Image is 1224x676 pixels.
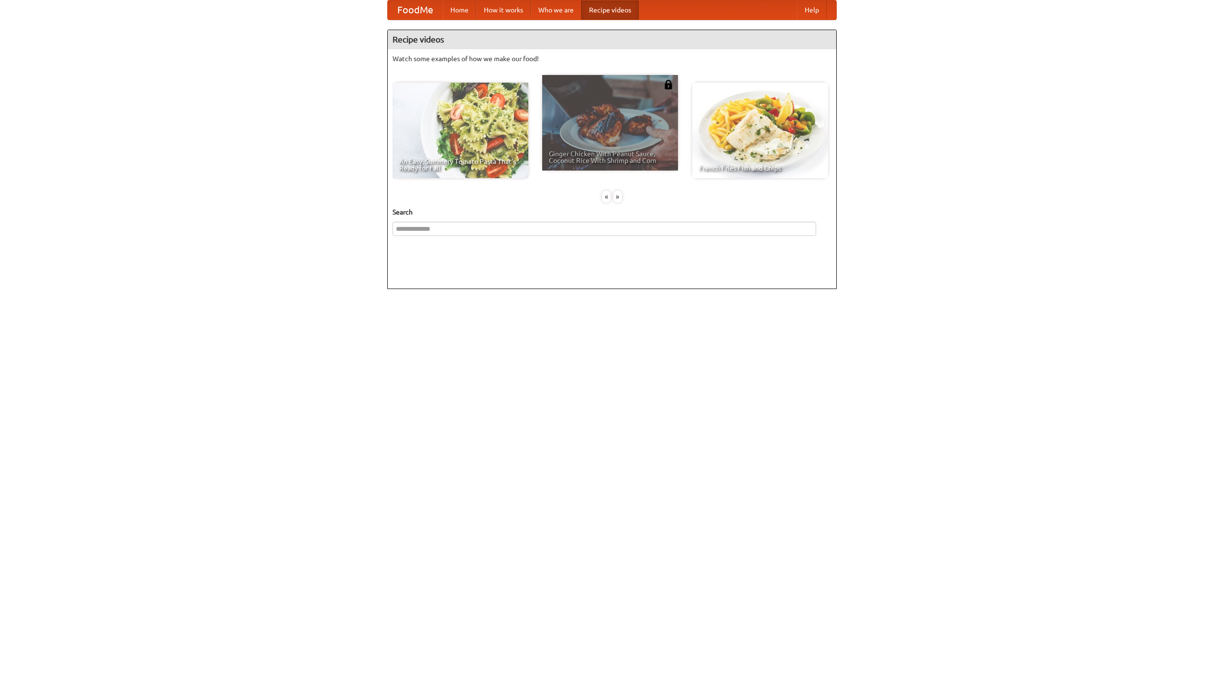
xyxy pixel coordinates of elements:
[531,0,581,20] a: Who we are
[393,54,831,64] p: Watch some examples of how we make our food!
[699,165,821,172] span: French Fries Fish and Chips
[581,0,639,20] a: Recipe videos
[393,83,528,178] a: An Easy, Summery Tomato Pasta That's Ready for Fall
[443,0,476,20] a: Home
[393,207,831,217] h5: Search
[602,191,611,203] div: «
[692,83,828,178] a: French Fries Fish and Chips
[664,80,673,89] img: 483408.png
[399,158,522,172] span: An Easy, Summery Tomato Pasta That's Ready for Fall
[797,0,827,20] a: Help
[613,191,622,203] div: »
[388,30,836,49] h4: Recipe videos
[476,0,531,20] a: How it works
[388,0,443,20] a: FoodMe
